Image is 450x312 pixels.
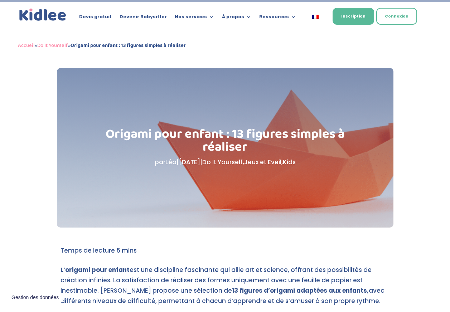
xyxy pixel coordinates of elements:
[37,41,68,50] a: Do It Yourself
[7,290,63,305] button: Gestion des données
[120,14,167,22] a: Devenir Babysitter
[259,14,296,22] a: Ressources
[11,294,59,301] span: Gestion des données
[333,8,374,25] a: Inscription
[175,14,214,22] a: Nos services
[18,7,68,23] a: Kidlee Logo
[165,158,176,166] a: Léa
[93,157,357,167] p: par | | , ,
[376,8,417,25] a: Connexion
[179,158,200,166] span: [DATE]
[93,128,357,157] h1: Origami pour enfant : 13 figures simples à réaliser
[61,265,130,274] strong: L’origami pour enfant
[312,15,319,19] img: Français
[71,41,186,50] strong: Origami pour enfant : 13 figures simples à réaliser
[79,14,112,22] a: Devis gratuit
[202,158,243,166] a: Do It Yourself
[232,286,369,295] strong: 13 figures d’origami adaptées aux enfants,
[18,7,68,23] img: logo_kidlee_bleu
[222,14,251,22] a: À propos
[18,41,186,50] span: » »
[283,158,296,166] a: Kids
[18,41,35,50] a: Accueil
[244,158,281,166] a: Jeux et Eveil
